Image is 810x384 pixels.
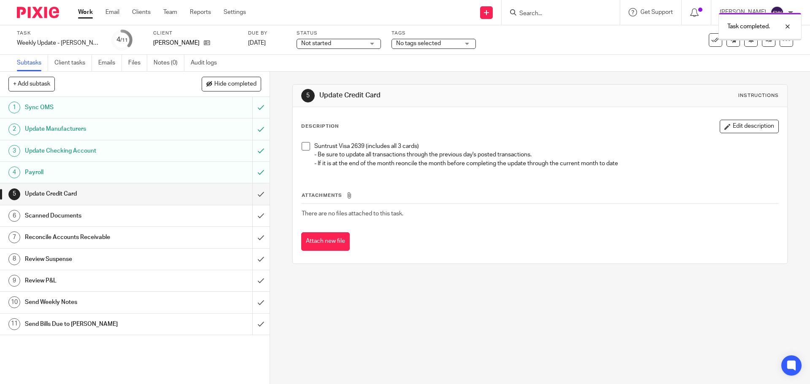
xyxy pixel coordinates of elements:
div: 5 [301,89,315,102]
label: Client [153,30,238,37]
div: 4 [8,166,20,178]
h1: Sync OMS [25,101,171,114]
p: Task completed. [727,22,770,31]
a: Emails [98,55,122,71]
p: - Be sure to update all transactions through the previous day's posted transactions. [314,150,778,159]
div: 8 [8,253,20,265]
p: Description [301,123,339,130]
a: Subtasks [17,55,48,71]
h1: Review P&L [25,274,171,287]
span: No tags selected [396,40,441,46]
div: 9 [8,275,20,287]
h1: Send Weekly Notes [25,296,171,309]
h1: Update Checking Account [25,145,171,157]
label: Status [297,30,381,37]
h1: Review Suspense [25,253,171,266]
h1: Send Bills Due to [PERSON_NAME] [25,318,171,330]
label: Task [17,30,101,37]
img: Pixie [17,7,59,18]
div: Weekly Update - Oberbeck [17,39,101,47]
div: 6 [8,210,20,222]
div: Instructions [738,92,779,99]
div: 4 [116,35,128,45]
span: Not started [301,40,331,46]
button: + Add subtask [8,77,55,91]
a: Files [128,55,147,71]
button: Attach new file [301,232,350,251]
a: Team [163,8,177,16]
p: Suntrust Visa 2639 (includes all 3 cards) [314,142,778,150]
h1: Update Manufacturers [25,123,171,135]
a: Settings [224,8,246,16]
h1: Update Credit Card [25,188,171,200]
h1: Update Credit Card [319,91,558,100]
span: Attachments [302,193,342,198]
p: [PERSON_NAME] [153,39,200,47]
p: - If it is at the end of the month reoncile the month before completing the update through the cu... [314,159,778,168]
span: There are no files attached to this task. [302,211,403,217]
div: 11 [8,318,20,330]
div: 5 [8,188,20,200]
div: 10 [8,296,20,308]
img: svg%3E [770,6,784,19]
div: 3 [8,145,20,157]
a: Client tasks [54,55,92,71]
h1: Payroll [25,166,171,179]
h1: Scanned Documents [25,209,171,222]
button: Edit description [720,120,779,133]
label: Due by [248,30,286,37]
a: Work [78,8,93,16]
span: Hide completed [214,81,256,88]
a: Reports [190,8,211,16]
h1: Reconcile Accounts Receivable [25,231,171,244]
label: Tags [391,30,476,37]
div: 1 [8,102,20,113]
a: Clients [132,8,151,16]
div: Weekly Update - [PERSON_NAME] [17,39,101,47]
a: Email [105,8,119,16]
small: /11 [120,38,128,43]
div: 2 [8,124,20,135]
a: Audit logs [191,55,223,71]
button: Hide completed [202,77,261,91]
div: 7 [8,231,20,243]
span: [DATE] [248,40,266,46]
a: Notes (0) [154,55,184,71]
